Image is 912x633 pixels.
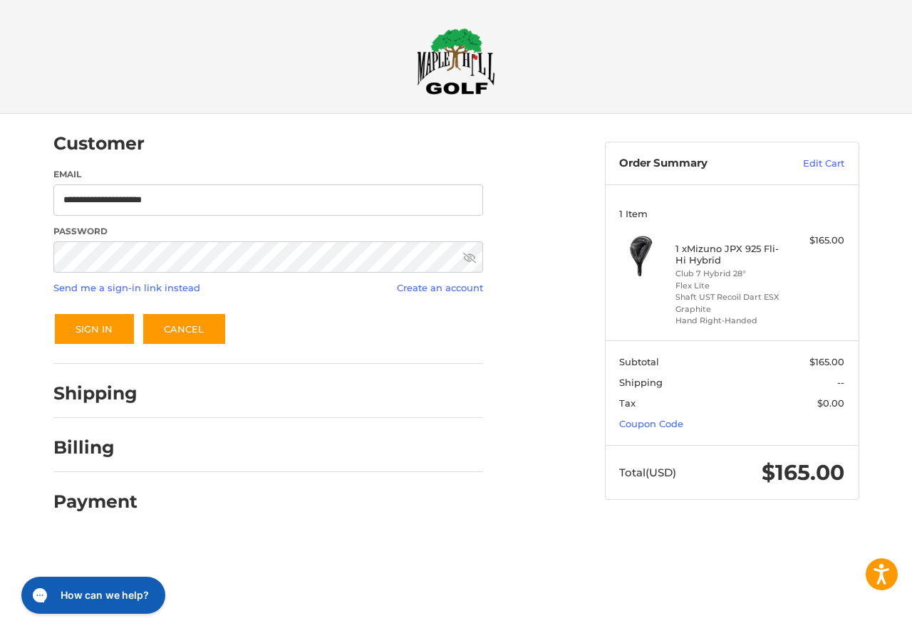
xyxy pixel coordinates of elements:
h2: Payment [53,491,138,513]
label: Email [53,168,483,181]
span: -- [837,377,844,388]
span: Shipping [619,377,663,388]
li: Shaft UST Recoil Dart ESX Graphite [675,291,784,315]
li: Hand Right-Handed [675,315,784,327]
h2: Customer [53,132,145,155]
li: Flex Lite [675,280,784,292]
iframe: Gorgias live chat messenger [14,572,170,619]
h3: 1 Item [619,208,844,219]
span: $165.00 [809,356,844,367]
span: Subtotal [619,356,659,367]
a: Cancel [142,313,227,345]
li: Club 7 Hybrid 28° [675,268,784,280]
a: Coupon Code [619,418,683,429]
h4: 1 x Mizuno JPX 925 Fli-Hi Hybrid [675,243,784,266]
span: $165.00 [762,459,844,486]
h2: Billing [53,436,137,459]
span: Tax [619,397,636,409]
h3: Order Summary [619,157,772,171]
h2: Shipping [53,382,138,404]
span: Total (USD) [619,466,676,479]
div: $165.00 [788,234,844,248]
img: Maple Hill Golf [417,28,495,95]
button: Sign In [53,313,135,345]
a: Send me a sign-in link instead [53,282,200,293]
a: Create an account [397,282,483,293]
a: Edit Cart [772,157,844,171]
label: Password [53,225,483,238]
span: $0.00 [817,397,844,409]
